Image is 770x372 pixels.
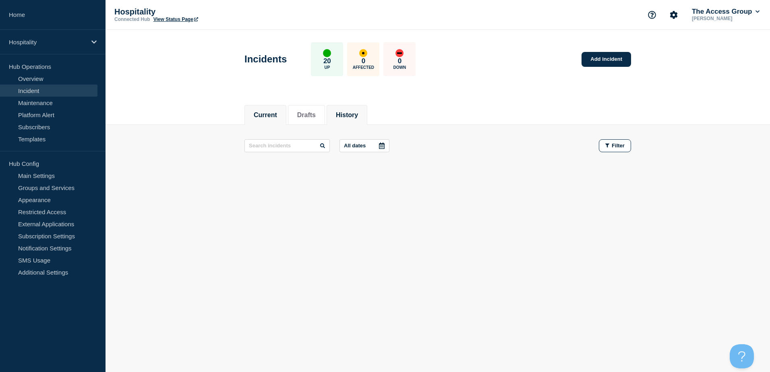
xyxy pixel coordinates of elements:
[324,65,330,70] p: Up
[323,49,331,57] div: up
[612,143,625,149] span: Filter
[244,54,287,65] h1: Incidents
[393,65,406,70] p: Down
[339,139,389,152] button: All dates
[323,57,331,65] p: 20
[297,112,316,119] button: Drafts
[344,143,366,149] p: All dates
[582,52,631,67] a: Add incident
[644,6,660,23] button: Support
[362,57,365,65] p: 0
[398,57,402,65] p: 0
[599,139,631,152] button: Filter
[336,112,358,119] button: History
[244,139,330,152] input: Search incidents
[353,65,374,70] p: Affected
[254,112,277,119] button: Current
[114,17,150,22] p: Connected Hub
[690,8,761,16] button: The Access Group
[665,6,682,23] button: Account settings
[9,39,86,45] p: Hospitality
[359,49,367,57] div: affected
[114,7,275,17] p: Hospitality
[690,16,761,21] p: [PERSON_NAME]
[395,49,404,57] div: down
[153,17,198,22] a: View Status Page
[730,344,754,368] iframe: Help Scout Beacon - Open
